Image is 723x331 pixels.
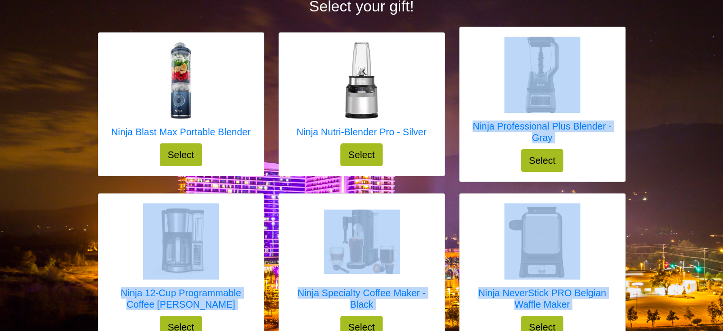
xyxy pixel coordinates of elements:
[469,37,616,149] a: Ninja Professional Plus Blender - Gray Ninja Professional Plus Blender - Gray
[297,126,426,138] h5: Ninja Nutri-Blender Pro - Silver
[469,120,616,143] h5: Ninja Professional Plus Blender - Gray
[160,143,202,166] button: Select
[108,203,254,316] a: Ninja 12-Cup Programmable Coffee Brewer Ninja 12-Cup Programmable Coffee [PERSON_NAME]
[111,126,251,138] h5: Ninja Blast Max Portable Blender
[469,203,616,316] a: Ninja NeverStick PRO Belgian Waffle Maker Ninja NeverStick PRO Belgian Waffle Maker
[521,149,564,172] button: Select
[289,287,435,310] h5: Ninja Specialty Coffee Maker - Black
[340,143,383,166] button: Select
[504,37,580,113] img: Ninja Professional Plus Blender - Gray
[111,42,251,143] a: Ninja Blast Max Portable Blender Ninja Blast Max Portable Blender
[469,287,616,310] h5: Ninja NeverStick PRO Belgian Waffle Maker
[143,42,219,119] img: Ninja Blast Max Portable Blender
[504,203,580,280] img: Ninja NeverStick PRO Belgian Waffle Maker
[324,210,400,274] img: Ninja Specialty Coffee Maker - Black
[143,203,219,280] img: Ninja 12-Cup Programmable Coffee Brewer
[323,42,399,119] img: Ninja Nutri-Blender Pro - Silver
[297,42,426,143] a: Ninja Nutri-Blender Pro - Silver Ninja Nutri-Blender Pro - Silver
[108,287,254,310] h5: Ninja 12-Cup Programmable Coffee [PERSON_NAME]
[289,203,435,316] a: Ninja Specialty Coffee Maker - Black Ninja Specialty Coffee Maker - Black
